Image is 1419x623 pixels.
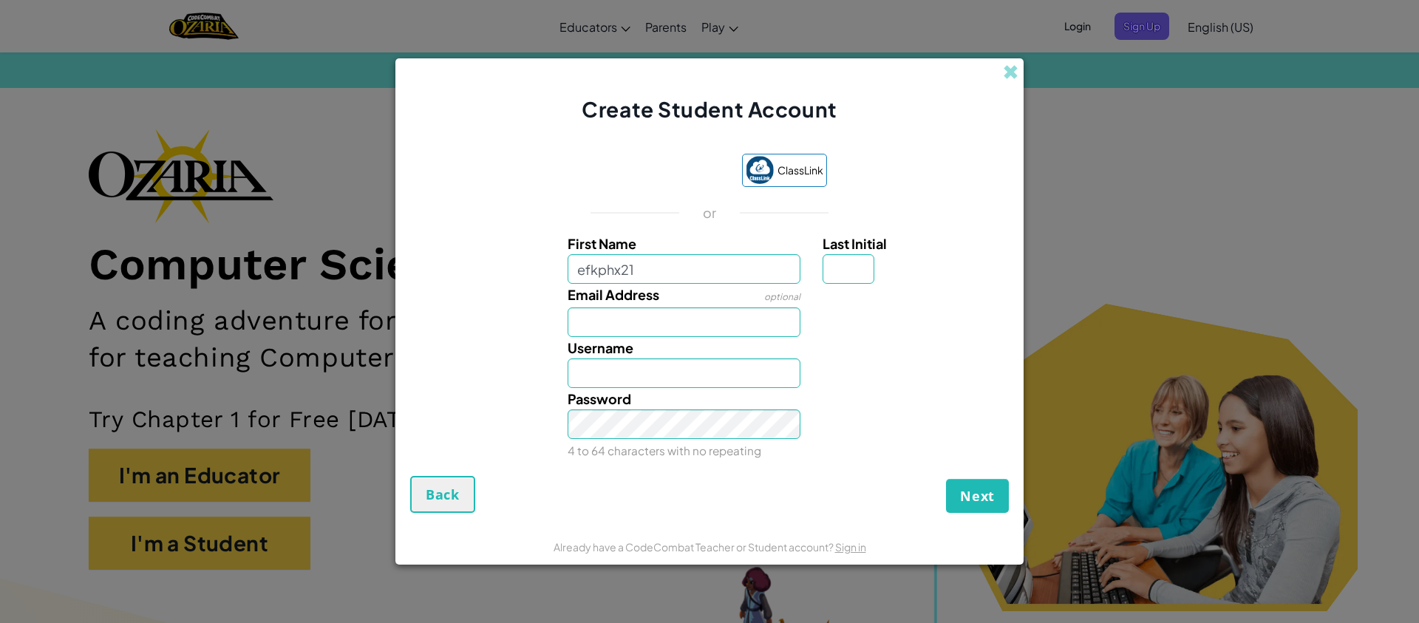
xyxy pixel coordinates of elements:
span: Back [426,486,460,503]
span: Last Initial [823,235,887,252]
span: Email Address [568,286,659,303]
small: 4 to 64 characters with no repeating [568,443,761,457]
span: Username [568,339,633,356]
span: First Name [568,235,636,252]
p: or [703,204,717,222]
span: Password [568,390,631,407]
span: ClassLink [777,160,823,181]
img: classlink-logo-small.png [746,156,774,184]
button: Back [410,476,475,513]
span: Next [960,487,995,505]
span: Create Student Account [582,96,837,122]
button: Next [946,479,1009,513]
a: Sign in [835,540,866,554]
span: Already have a CodeCombat Teacher or Student account? [554,540,835,554]
span: optional [764,291,800,302]
iframe: Sign in with Google Button [585,155,735,188]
